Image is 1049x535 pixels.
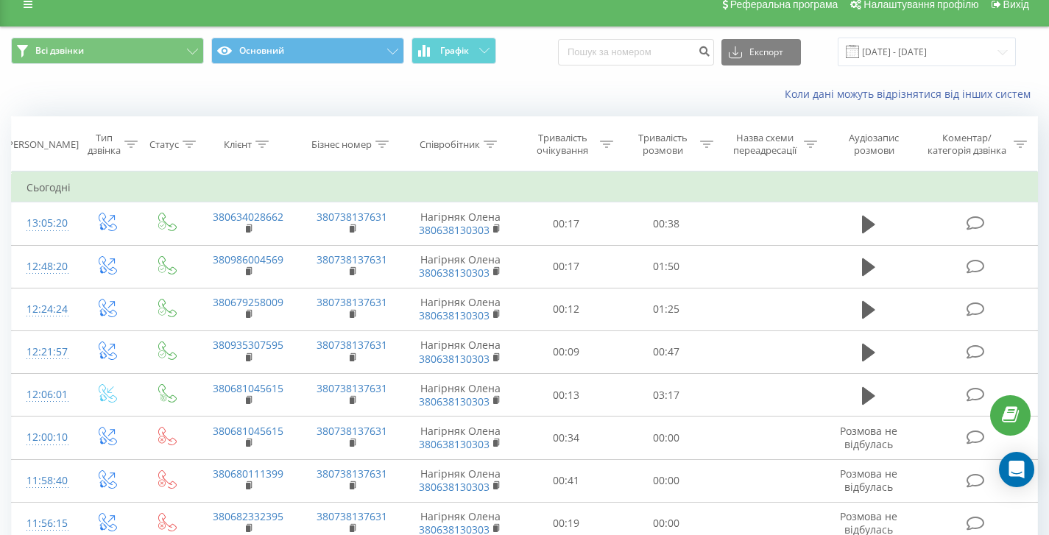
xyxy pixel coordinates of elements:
a: 380638130303 [419,394,490,408]
td: Нагірняк Олена [404,417,516,459]
td: 00:41 [516,459,616,502]
span: Графік [440,46,469,56]
span: Розмова не відбулась [840,424,897,451]
td: 03:17 [616,374,716,417]
a: 380680111399 [213,467,283,481]
td: 00:13 [516,374,616,417]
a: 380679258009 [213,295,283,309]
td: 00:17 [516,245,616,288]
div: 13:05:20 [27,209,61,238]
div: Клієнт [224,138,252,151]
div: 12:06:01 [27,380,61,409]
td: Нагірняк Олена [404,459,516,502]
div: Статус [149,138,179,151]
td: Нагірняк Олена [404,374,516,417]
td: Нагірняк Олена [404,330,516,373]
a: 380638130303 [419,437,490,451]
a: 380738137631 [317,467,387,481]
td: Нагірняк Олена [404,288,516,330]
a: 380638130303 [419,352,490,366]
td: 00:34 [516,417,616,459]
a: 380738137631 [317,424,387,438]
a: 380682332395 [213,509,283,523]
a: 380638130303 [419,223,490,237]
div: 12:48:20 [27,252,61,281]
td: Нагірняк Олена [404,202,516,245]
a: 380738137631 [317,381,387,395]
a: 380738137631 [317,338,387,352]
td: 00:09 [516,330,616,373]
a: 380634028662 [213,210,283,224]
div: 12:00:10 [27,423,61,452]
td: 00:38 [616,202,716,245]
td: 00:00 [616,417,716,459]
div: Аудіозапис розмови [834,132,914,157]
a: 380738137631 [317,210,387,224]
td: 00:00 [616,459,716,502]
div: [PERSON_NAME] [4,138,79,151]
div: Співробітник [420,138,480,151]
td: Сьогодні [12,173,1038,202]
td: 00:12 [516,288,616,330]
a: 380681045615 [213,424,283,438]
span: Всі дзвінки [35,45,84,57]
div: Назва схеми переадресації [730,132,801,157]
td: 00:47 [616,330,716,373]
button: Всі дзвінки [11,38,204,64]
td: 00:17 [516,202,616,245]
div: Тип дзвінка [88,132,121,157]
a: 380681045615 [213,381,283,395]
div: Бізнес номер [311,138,372,151]
input: Пошук за номером [558,39,714,65]
div: 12:24:24 [27,295,61,324]
div: Тривалість очікування [529,132,596,157]
button: Експорт [721,39,801,65]
a: 380986004569 [213,252,283,266]
div: Тривалість розмови [630,132,696,157]
span: Розмова не відбулась [840,467,897,494]
button: Основний [211,38,404,64]
a: 380638130303 [419,308,490,322]
a: 380738137631 [317,509,387,523]
td: 01:50 [616,245,716,288]
div: 11:58:40 [27,467,61,495]
a: 380935307595 [213,338,283,352]
a: 380638130303 [419,266,490,280]
a: Коли дані можуть відрізнятися вiд інших систем [785,87,1038,101]
div: 12:21:57 [27,338,61,366]
a: 380738137631 [317,295,387,309]
a: 380738137631 [317,252,387,266]
td: 01:25 [616,288,716,330]
td: Нагірняк Олена [404,245,516,288]
div: Open Intercom Messenger [999,452,1034,487]
button: Графік [412,38,496,64]
a: 380638130303 [419,480,490,494]
div: Коментар/категорія дзвінка [924,132,1010,157]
